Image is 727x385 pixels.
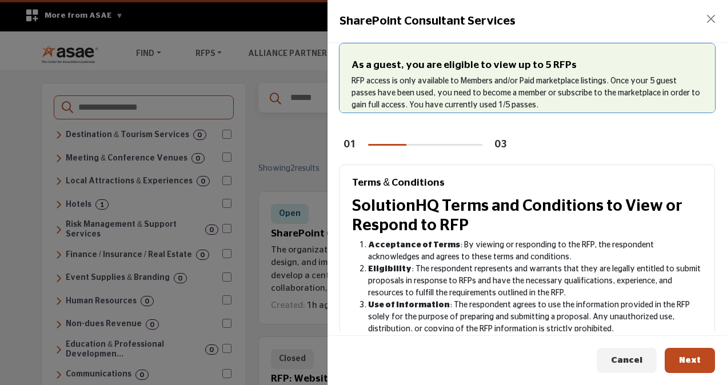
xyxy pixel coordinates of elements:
strong: Use of Information [368,301,450,309]
span: Cancel [611,356,642,364]
h2: SolutionHQ Terms and Conditions to View or Respond to RFP [352,197,702,235]
strong: Acceptance of Terms [368,241,460,249]
button: Next [665,348,715,374]
div: 03 [494,137,507,153]
li: : By viewing or responding to the RFP, the respondent acknowledges and agrees to these terms and ... [368,239,702,263]
strong: Eligibility [368,265,412,273]
h4: SharePoint Consultant Services [339,12,516,30]
div: 01 [343,137,356,153]
li: : The respondent agrees to use the information provided in the RFP solely for the purpose of prep... [368,299,702,335]
span: Next [679,356,701,364]
h5: Terms & Conditions [352,177,702,189]
li: : The respondent represents and warrants that they are legally entitled to submit proposals in re... [368,263,702,299]
button: Cancel [597,348,657,374]
p: RFP access is only available to Members and/or Paid marketplace listings. Once your 5 guest passe... [351,75,703,111]
button: Close [703,11,719,27]
h5: As a guest, you are eligible to view up to 5 RFPs [351,59,703,71]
